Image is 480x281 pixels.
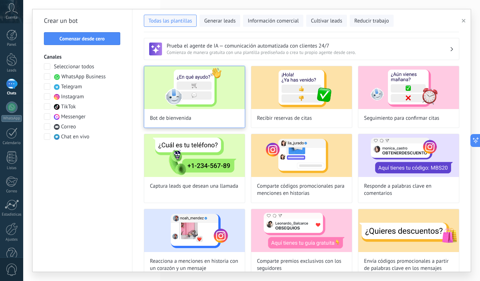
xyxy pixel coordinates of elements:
img: Bot de bienvenida [144,66,245,109]
div: Panel [1,43,22,47]
span: Reacciona a menciones en historia con un corazón y un mensaje [150,258,239,272]
img: Envía códigos promocionales a partir de palabras clave en los mensajes [358,209,459,252]
span: Correo [61,123,76,130]
span: WhatsApp Business [61,73,106,80]
div: Estadísticas [1,212,22,217]
div: Ajustes [1,237,22,242]
button: Todas las plantillas [144,15,197,27]
span: Comparte premios exclusivos con los seguidores [257,258,346,272]
span: Captura leads que desean una llamada [150,183,238,190]
img: Seguimiento para confirmar citas [358,66,459,109]
button: Información comercial [243,15,303,27]
div: Leads [1,68,22,73]
span: TikTok [61,103,76,110]
span: Instagram [61,93,84,100]
img: Comparte códigos promocionales para menciones en historias [251,134,352,177]
button: Reducir trabajo [350,15,394,27]
div: Calendario [1,141,22,146]
span: Comparte códigos promocionales para menciones en historias [257,183,346,197]
h3: Prueba el agente de IA — comunicación automatizada con clientes 24/7 [167,43,450,49]
div: Chats [1,91,22,96]
span: Messenger [61,113,86,120]
span: Chat en vivo [61,133,89,140]
span: Seguimiento para confirmar citas [364,115,439,122]
span: Envía códigos promocionales a partir de palabras clave en los mensajes [364,258,453,272]
span: Todas las plantillas [148,18,192,25]
div: Listas [1,166,22,171]
button: Comenzar desde cero [44,32,120,45]
span: Reducir trabajo [354,18,389,25]
span: Cuenta [6,15,17,20]
img: Captura leads que desean una llamada [144,134,245,177]
img: Reacciona a menciones en historia con un corazón y un mensaje [144,209,245,252]
img: Recibir reservas de citas [251,66,352,109]
span: Recibir reservas de citas [257,115,312,122]
span: Comienza de manera gratuita con una plantilla prediseñada o crea tu propio agente desde cero. [167,49,450,55]
button: Cultivar leads [306,15,347,27]
span: Información comercial [248,18,299,25]
img: Responde a palabras clave en comentarios [358,134,459,177]
span: Cultivar leads [311,18,342,25]
span: Comenzar desde cero [60,36,105,41]
span: Telegram [61,83,82,90]
div: WhatsApp [1,115,22,122]
button: Generar leads [199,15,240,27]
img: Comparte premios exclusivos con los seguidores [251,209,352,252]
span: Responde a palabras clave en comentarios [364,183,453,197]
h2: Crear un bot [44,15,121,26]
h3: Canales [44,54,121,60]
div: Correo [1,189,22,194]
span: Seleccionar todos [54,63,94,70]
span: Bot de bienvenida [150,115,191,122]
span: Generar leads [204,18,236,25]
